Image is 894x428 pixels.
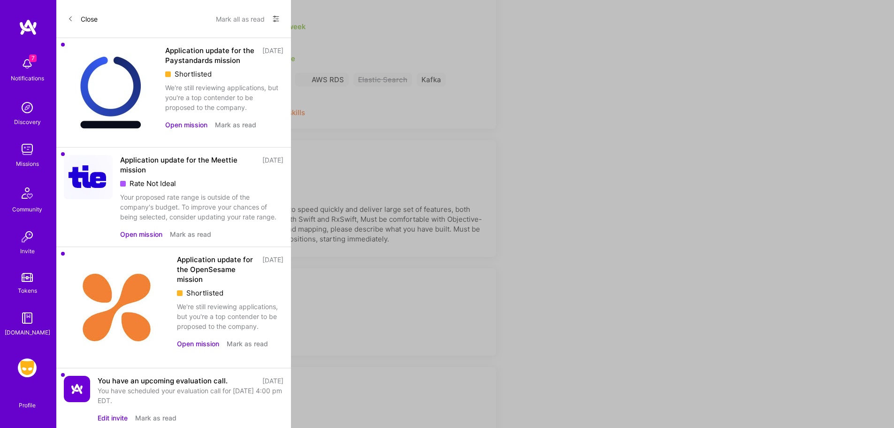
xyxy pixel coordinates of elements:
[165,120,207,130] button: Open mission
[29,54,37,62] span: 7
[165,69,283,79] div: Shortlisted
[18,227,37,246] img: Invite
[14,117,41,127] div: Discovery
[68,11,98,26] button: Close
[18,98,37,117] img: discovery
[165,46,257,65] div: Application update for the Paystandards mission
[18,140,37,159] img: teamwork
[11,73,44,83] div: Notifications
[98,413,128,423] button: Edit invite
[98,376,228,386] div: You have an upcoming evaluation call.
[12,204,42,214] div: Community
[18,286,37,296] div: Tokens
[165,83,283,112] div: We're still reviewing applications, but you're a top contender to be proposed to the company.
[120,179,283,188] div: Rate Not Ideal
[262,255,283,284] div: [DATE]
[135,413,176,423] button: Mark as read
[98,386,283,405] div: You have scheduled your evaluation call for [DATE] 4:00 pm EDT.
[120,229,162,239] button: Open mission
[262,46,283,65] div: [DATE]
[19,400,36,409] div: Profile
[177,288,283,298] div: Shortlisted
[64,376,90,402] img: Company Logo
[64,155,113,199] img: Company Logo
[19,19,38,36] img: logo
[64,46,158,140] img: Company Logo
[5,327,50,337] div: [DOMAIN_NAME]
[177,339,219,349] button: Open mission
[15,390,39,409] a: Profile
[216,11,265,26] button: Mark all as read
[177,255,257,284] div: Application update for the OpenSesame mission
[18,54,37,73] img: bell
[177,302,283,331] div: We're still reviewing applications, but you're a top contender to be proposed to the company.
[18,358,37,377] img: Grindr: Data + FE + CyberSecurity + QA
[170,229,211,239] button: Mark as read
[16,182,38,204] img: Community
[262,376,283,386] div: [DATE]
[215,120,256,130] button: Mark as read
[22,273,33,282] img: tokens
[120,192,283,222] div: Your proposed rate range is outside of the company's budget. To improve your chances of being sel...
[262,155,283,175] div: [DATE]
[120,155,257,175] div: Application update for the Meettie mission
[227,339,268,349] button: Mark as read
[15,358,39,377] a: Grindr: Data + FE + CyberSecurity + QA
[64,255,169,360] img: Company Logo
[16,159,39,169] div: Missions
[20,246,35,256] div: Invite
[18,309,37,327] img: guide book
